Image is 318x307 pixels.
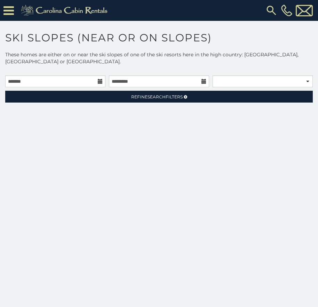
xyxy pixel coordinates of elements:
[5,91,313,103] a: RefineSearchFilters
[148,94,166,99] span: Search
[17,3,113,17] img: Khaki-logo.png
[265,4,278,17] img: search-regular.svg
[279,5,294,16] a: [PHONE_NUMBER]
[131,94,183,99] span: Refine Filters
